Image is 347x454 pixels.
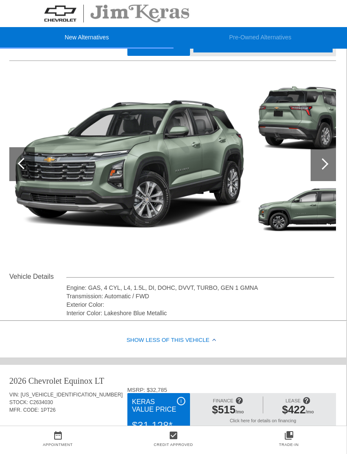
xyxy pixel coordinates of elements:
a: collections_bookmark [231,430,347,440]
div: Vehicle Details [9,272,66,282]
div: MSRP: $32,785 [127,387,336,393]
span: FINANCE [213,398,233,403]
span: [US_VEHICLE_IDENTIFICATION_NUMBER] [21,392,123,398]
a: Appointment [43,443,73,447]
span: STOCK: [9,399,28,405]
a: Credit Approved [154,443,193,447]
div: i [177,397,185,405]
a: Trade-In [279,443,299,447]
div: Click here for details on financing [193,418,333,427]
div: 2026 Chevrolet Equinox [9,375,93,387]
div: Engine: GAS, 4 CYL, L4, 1.5L, DI, DOHC, DVVT, TURBO, GEN 1 GMNA [66,283,334,292]
li: Pre-Owned Alternatives [173,27,347,49]
span: MFR. CODE: [9,407,39,413]
span: VIN: [9,392,19,398]
div: Exterior Color: [66,300,334,309]
span: $422 [282,404,306,415]
div: Keras Value Price [132,397,185,415]
div: LT [95,375,105,387]
div: $31,128* [132,415,185,437]
a: check_box [116,430,231,440]
span: LEASE [286,398,300,403]
div: /mo [267,404,328,418]
div: /mo [198,404,259,418]
span: $515 [212,404,236,415]
img: cc_2026chs151951590_01_1280_gvr.png [9,74,249,254]
span: 1PT26 [41,407,55,413]
span: C2634030 [30,399,53,405]
div: Transmission: Automatic / FWD [66,292,334,300]
div: Interior Color: Lakeshore Blue Metallic [66,309,334,317]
